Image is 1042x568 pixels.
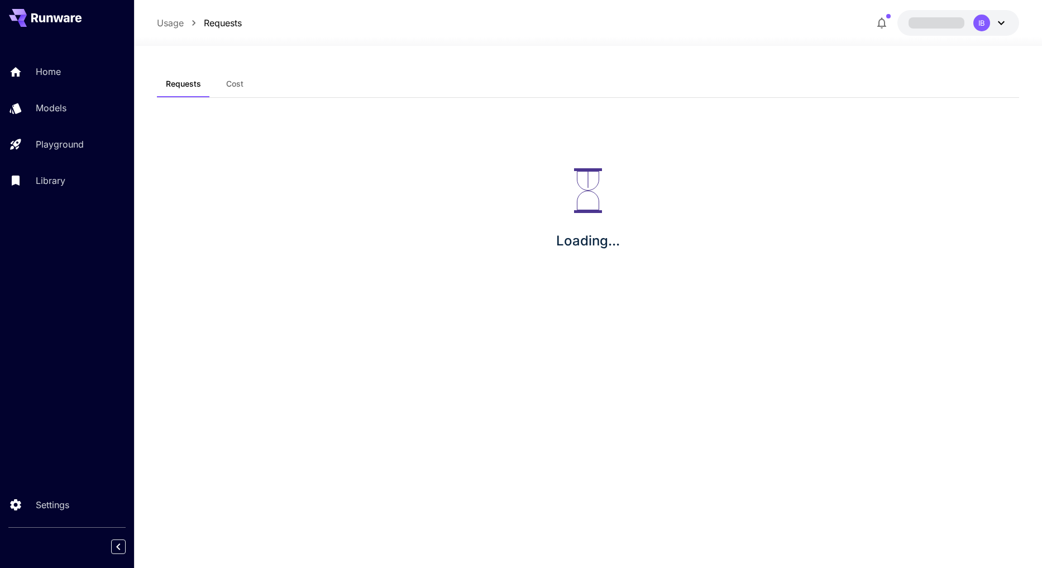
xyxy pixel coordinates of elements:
span: Requests [166,79,201,89]
p: Loading... [556,231,620,251]
div: IB [973,15,990,31]
a: Requests [204,16,242,30]
p: Home [36,65,61,78]
a: Usage [157,16,184,30]
p: Playground [36,138,84,151]
p: Settings [36,498,69,512]
p: Models [36,101,66,115]
p: Library [36,174,65,187]
div: Collapse sidebar [120,537,134,557]
nav: breadcrumb [157,16,242,30]
span: Cost [226,79,243,89]
button: Collapse sidebar [111,539,126,554]
button: IB [897,10,1019,36]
